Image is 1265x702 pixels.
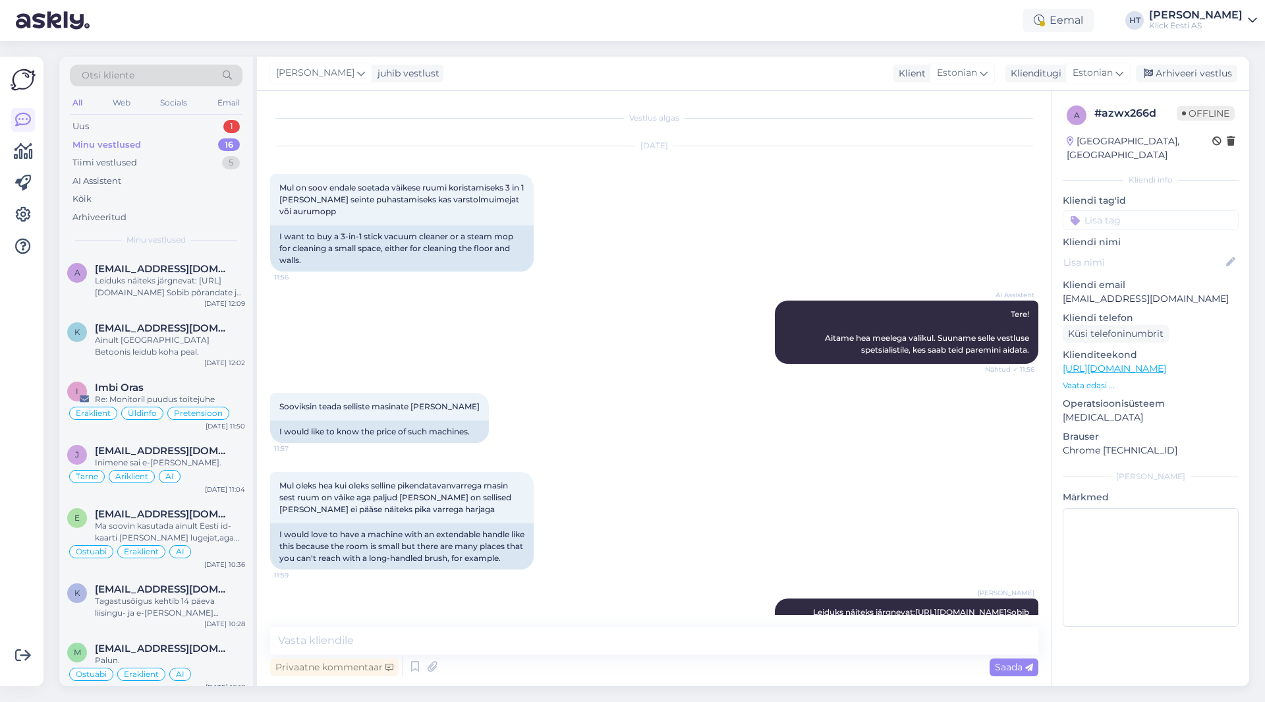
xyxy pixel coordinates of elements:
div: [GEOGRAPHIC_DATA], [GEOGRAPHIC_DATA] [1067,134,1212,162]
p: [MEDICAL_DATA] [1063,411,1239,424]
span: Äriklient [115,473,148,481]
span: Imbi Oras [95,382,144,394]
span: Offline [1177,106,1235,121]
div: Minu vestlused [72,138,141,152]
span: Estonian [1073,66,1113,80]
p: [EMAIL_ADDRESS][DOMAIN_NAME] [1063,292,1239,306]
span: Estonian [937,66,977,80]
span: a [1074,110,1080,120]
div: AI Assistent [72,175,121,188]
span: 11:56 [274,272,323,282]
span: kaire71@hotmail.com [95,583,232,595]
div: Uus [72,120,89,133]
div: Ma soovin kasutada ainult Eesti id- kaarti [PERSON_NAME] lugejat,aga asun [GEOGRAPHIC_DATA],nimel... [95,520,245,544]
span: Üldinfo [128,409,157,417]
span: madis.rappo@gmail.ee [95,643,232,655]
p: Kliendi email [1063,278,1239,292]
span: e [74,513,80,523]
div: HT [1125,11,1144,30]
div: Eemal [1023,9,1094,32]
div: Küsi telefoninumbrit [1063,325,1169,343]
p: Kliendi tag'id [1063,194,1239,208]
span: jaanus@sysop.ee [95,445,232,457]
span: AI [165,473,174,481]
span: Sooviksin teada selliste masinate [PERSON_NAME] [279,401,480,411]
div: Klient [893,67,926,80]
div: Re: Monitoril puudus toitejuhe [95,394,245,405]
a: [URL][DOMAIN_NAME] [915,607,1007,617]
span: Nähtud ✓ 11:56 [985,365,1034,374]
div: All [70,94,85,111]
span: AI Assistent [985,290,1034,300]
div: [DATE] 10:18 [206,682,245,692]
span: Ostuabi [76,670,107,678]
div: I would love to have a machine with an extendable handle like this because the room is small but ... [270,523,534,570]
div: [DATE] [270,140,1038,152]
span: Eraklient [124,548,159,556]
div: Kliendi info [1063,174,1239,186]
span: a [74,268,80,278]
div: Ainult [GEOGRAPHIC_DATA] Betoonis leidub koha peal. [95,334,245,358]
p: Klienditeekond [1063,348,1239,362]
span: Saada [995,661,1033,673]
span: k [74,327,80,337]
div: [DATE] 10:28 [204,619,245,629]
span: 11:59 [274,570,323,580]
span: Mul on soov endale soetada väikese ruumi koristamiseks 3 in 1 [PERSON_NAME] seinte puhastamiseks ... [279,183,526,216]
div: [DATE] 11:04 [205,484,245,494]
a: [URL][DOMAIN_NAME] [1063,363,1166,374]
div: Vestlus algas [270,112,1038,124]
div: [DATE] 12:02 [204,358,245,368]
img: Askly Logo [11,67,36,92]
span: Otsi kliente [82,69,134,82]
div: Klienditugi [1005,67,1061,80]
span: Ostuabi [76,548,107,556]
span: m [74,647,81,657]
div: [DATE] 12:09 [204,299,245,308]
span: [PERSON_NAME] [276,66,354,80]
input: Lisa nimi [1063,255,1223,270]
div: [DATE] 11:50 [206,421,245,431]
div: Arhiveeri vestlus [1136,65,1237,82]
p: Operatsioonisüsteem [1063,397,1239,411]
span: Tarne [76,473,98,481]
span: Mul oleks hea kui oleks selline pikendatavanvarrega masin sest ruum on väike aga paljud [PERSON_N... [279,481,513,514]
div: Palun. [95,655,245,666]
div: Privaatne kommentaar [270,658,399,676]
div: Kõik [72,192,92,206]
p: Märkmed [1063,490,1239,504]
span: AI [176,548,184,556]
span: annekas79@gmail.com [95,263,232,275]
p: Vaata edasi ... [1063,380,1239,392]
span: AI [176,670,184,678]
div: [DATE] 10:36 [204,560,245,570]
span: Minu vestlused [126,234,186,246]
span: Leiduks näiteks järgnevat: Sobib põrandate ja seinaplaatide puhsatamiseks. Kaks 0,5m pikendusvart... [813,607,1031,641]
span: j [75,450,79,459]
span: erkkiruutel@googlemail.com [95,508,232,520]
span: 11:57 [274,444,323,453]
span: Pretensioon [174,409,223,417]
div: Inimene sai e-[PERSON_NAME]. [95,457,245,469]
div: I want to buy a 3-in-1 stick vacuum cleaner or a steam mop for cleaning a small space, either for... [270,225,534,272]
span: k [74,588,80,598]
p: Brauser [1063,430,1239,444]
p: Chrome [TECHNICAL_ID] [1063,444,1239,457]
div: # azwx266d [1094,105,1177,121]
a: [PERSON_NAME]Klick Eesti AS [1149,10,1257,31]
div: 16 [218,138,240,152]
div: I would like to know the price of such machines. [270,421,489,443]
div: 1 [223,120,240,133]
div: juhib vestlust [372,67,439,80]
div: Tiimi vestlused [72,156,137,169]
div: Klick Eesti AS [1149,20,1243,31]
span: kmsibulin@gmail.com [95,322,232,334]
input: Lisa tag [1063,210,1239,230]
p: Kliendi nimi [1063,235,1239,249]
span: Eraklient [124,670,159,678]
div: Leiduks näiteks järgnevat: [URL][DOMAIN_NAME] Sobib põrandate ja seinaplaatide puhsatamiseks. Kak... [95,275,245,299]
div: Email [215,94,242,111]
p: Kliendi telefon [1063,311,1239,325]
span: [PERSON_NAME] [978,588,1034,598]
div: Web [110,94,133,111]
